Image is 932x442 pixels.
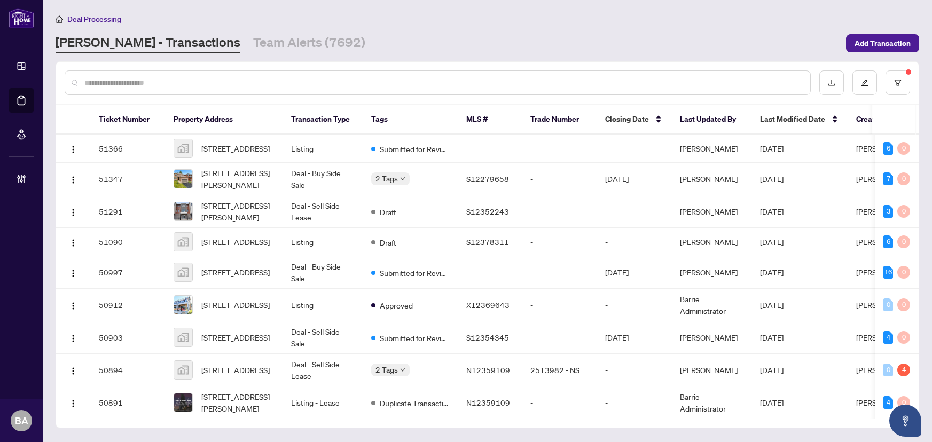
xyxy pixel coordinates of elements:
[671,289,751,321] td: Barrie Administrator
[852,70,877,95] button: edit
[380,397,449,409] span: Duplicate Transaction
[201,200,274,223] span: [STREET_ADDRESS][PERSON_NAME]
[886,70,910,95] button: filter
[597,386,671,419] td: -
[90,289,165,321] td: 50912
[458,105,522,135] th: MLS #
[69,399,77,408] img: Logo
[819,70,844,95] button: download
[65,264,82,281] button: Logo
[69,239,77,247] img: Logo
[466,300,510,310] span: X12369643
[380,299,413,311] span: Approved
[174,263,192,281] img: thumbnail-img
[90,256,165,289] td: 50997
[466,398,510,407] span: N12359109
[522,289,597,321] td: -
[897,298,910,311] div: 0
[605,113,649,125] span: Closing Date
[201,266,270,278] span: [STREET_ADDRESS]
[380,267,449,279] span: Submitted for Review
[65,329,82,346] button: Logo
[380,236,396,248] span: Draft
[828,79,835,86] span: download
[856,237,914,247] span: [PERSON_NAME]
[174,233,192,251] img: thumbnail-img
[174,170,192,188] img: thumbnail-img
[897,396,910,409] div: 0
[671,354,751,386] td: [PERSON_NAME]
[597,228,671,256] td: -
[15,413,28,428] span: BA
[90,354,165,386] td: 50894
[201,167,274,191] span: [STREET_ADDRESS][PERSON_NAME]
[671,228,751,256] td: [PERSON_NAME]
[856,174,914,184] span: [PERSON_NAME]
[522,354,597,386] td: 2513982 - NS
[69,208,77,217] img: Logo
[56,15,63,23] span: home
[894,79,902,86] span: filter
[760,207,784,216] span: [DATE]
[283,256,363,289] td: Deal - Buy Side Sale
[65,361,82,378] button: Logo
[760,237,784,247] span: [DATE]
[671,163,751,195] td: [PERSON_NAME]
[856,365,914,375] span: [PERSON_NAME]
[466,174,509,184] span: S12279658
[883,205,893,218] div: 3
[90,195,165,228] td: 51291
[466,237,509,247] span: S12378311
[883,396,893,409] div: 4
[56,34,240,53] a: [PERSON_NAME] - Transactions
[174,361,192,379] img: thumbnail-img
[380,143,449,155] span: Submitted for Review
[174,296,192,314] img: thumbnail-img
[466,365,510,375] span: N12359109
[855,35,911,52] span: Add Transaction
[522,321,597,354] td: -
[889,405,921,437] button: Open asap
[671,135,751,163] td: [PERSON_NAME]
[201,236,270,248] span: [STREET_ADDRESS]
[90,163,165,195] td: 51347
[201,143,270,154] span: [STREET_ADDRESS]
[760,333,784,342] span: [DATE]
[760,267,784,277] span: [DATE]
[283,354,363,386] td: Deal - Sell Side Lease
[856,333,914,342] span: [PERSON_NAME]
[283,135,363,163] td: Listing
[760,144,784,153] span: [DATE]
[283,163,363,195] td: Deal - Buy Side Sale
[375,364,398,376] span: 2 Tags
[90,228,165,256] td: 51090
[90,105,165,135] th: Ticket Number
[897,172,910,185] div: 0
[65,140,82,157] button: Logo
[883,266,893,279] div: 16
[671,195,751,228] td: [PERSON_NAME]
[9,8,34,28] img: logo
[671,105,751,135] th: Last Updated By
[897,364,910,376] div: 4
[760,300,784,310] span: [DATE]
[597,256,671,289] td: [DATE]
[856,267,914,277] span: [PERSON_NAME]
[597,354,671,386] td: -
[760,365,784,375] span: [DATE]
[856,300,914,310] span: [PERSON_NAME]
[597,163,671,195] td: [DATE]
[65,170,82,187] button: Logo
[597,289,671,321] td: -
[760,113,825,125] span: Last Modified Date
[522,135,597,163] td: -
[897,142,910,155] div: 0
[283,289,363,321] td: Listing
[65,394,82,411] button: Logo
[883,142,893,155] div: 6
[65,296,82,313] button: Logo
[380,332,449,344] span: Submitted for Review
[883,235,893,248] div: 6
[69,367,77,375] img: Logo
[671,386,751,419] td: Barrie Administrator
